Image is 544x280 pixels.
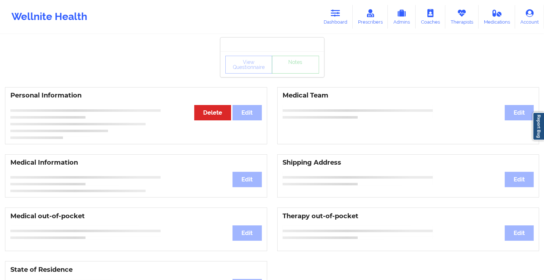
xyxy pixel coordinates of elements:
[445,5,479,29] a: Therapists
[10,91,262,100] h3: Personal Information
[533,112,544,140] a: Report Bug
[194,105,231,120] button: Delete
[353,5,388,29] a: Prescribers
[318,5,353,29] a: Dashboard
[283,212,534,220] h3: Therapy out-of-pocket
[10,212,262,220] h3: Medical out-of-pocket
[515,5,544,29] a: Account
[10,266,262,274] h3: State of Residence
[416,5,445,29] a: Coaches
[479,5,515,29] a: Medications
[10,159,262,167] h3: Medical Information
[388,5,416,29] a: Admins
[283,91,534,100] h3: Medical Team
[283,159,534,167] h3: Shipping Address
